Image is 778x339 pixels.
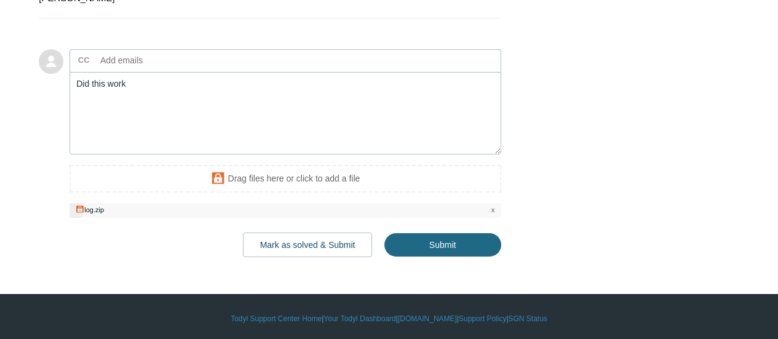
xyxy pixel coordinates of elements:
button: Mark as solved & Submit [243,233,373,257]
a: Todyl Support Center Home [231,313,322,324]
input: Add emails [96,51,228,70]
div: log.zip [84,206,104,213]
div: | | | | [39,313,739,324]
label: CC [78,51,90,70]
textarea: Add your reply [69,72,501,155]
a: Your Todyl Dashboard [324,313,395,324]
a: [DOMAIN_NAME] [398,313,457,324]
a: Support Policy [459,313,506,324]
a: SGN Status [509,313,547,324]
input: Submit [384,233,501,257]
span: x [491,205,495,215]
